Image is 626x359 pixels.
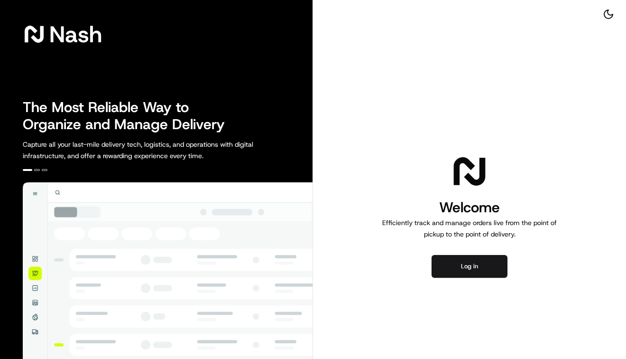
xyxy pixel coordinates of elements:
p: Efficiently track and manage orders live from the point of pickup to the point of delivery. [378,217,561,240]
h1: Welcome [378,198,561,217]
p: Capture all your last-mile delivery tech, logistics, and operations with digital infrastructure, ... [23,139,296,161]
button: Log in [432,255,507,278]
h2: The Most Reliable Way to Organize and Manage Delivery [23,99,235,133]
span: Nash [49,25,102,44]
